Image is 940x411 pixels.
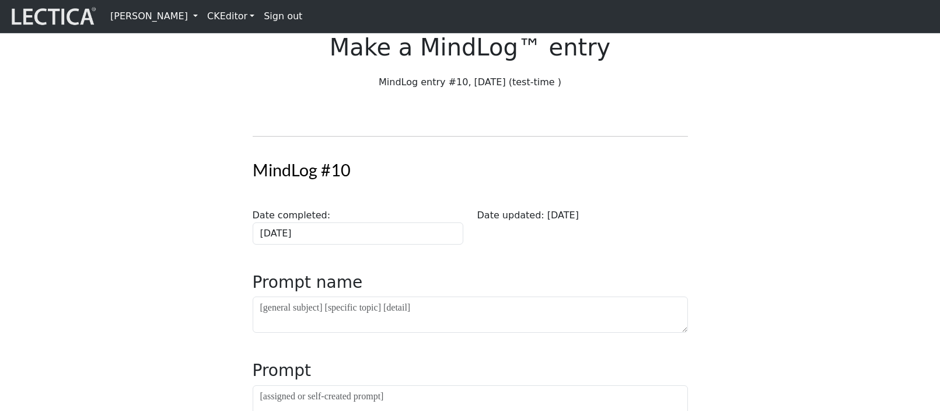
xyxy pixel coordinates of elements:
p: MindLog entry #10, [DATE] (test-time ) [253,75,688,89]
div: Date updated: [DATE] [470,208,695,245]
a: [PERSON_NAME] [106,5,202,28]
img: lecticalive [9,5,96,27]
a: CKEditor [202,5,259,28]
label: Date completed: [253,208,331,222]
h3: Prompt name [253,273,688,292]
h3: Prompt [253,361,688,381]
a: Sign out [259,5,307,28]
h2: MindLog #10 [246,160,695,180]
